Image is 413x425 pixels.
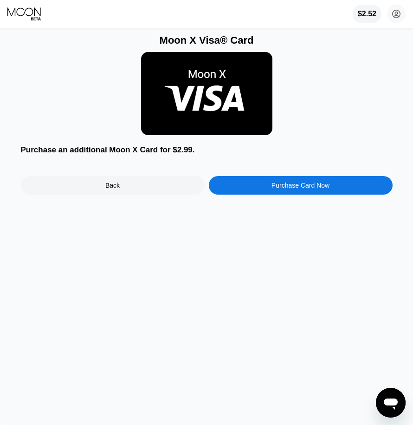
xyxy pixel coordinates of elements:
iframe: Button to launch messaging window [376,388,406,418]
div: Purchase Card Now [209,176,393,195]
div: Back [21,176,205,195]
div: Moon X Visa® Card [21,34,393,46]
div: Purchase Card Now [271,182,329,189]
div: $2.52 [358,10,376,18]
div: Back [105,182,120,189]
div: Purchase an additional Moon X Card for $2.99. [21,145,393,155]
div: $2.52 [353,5,381,23]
